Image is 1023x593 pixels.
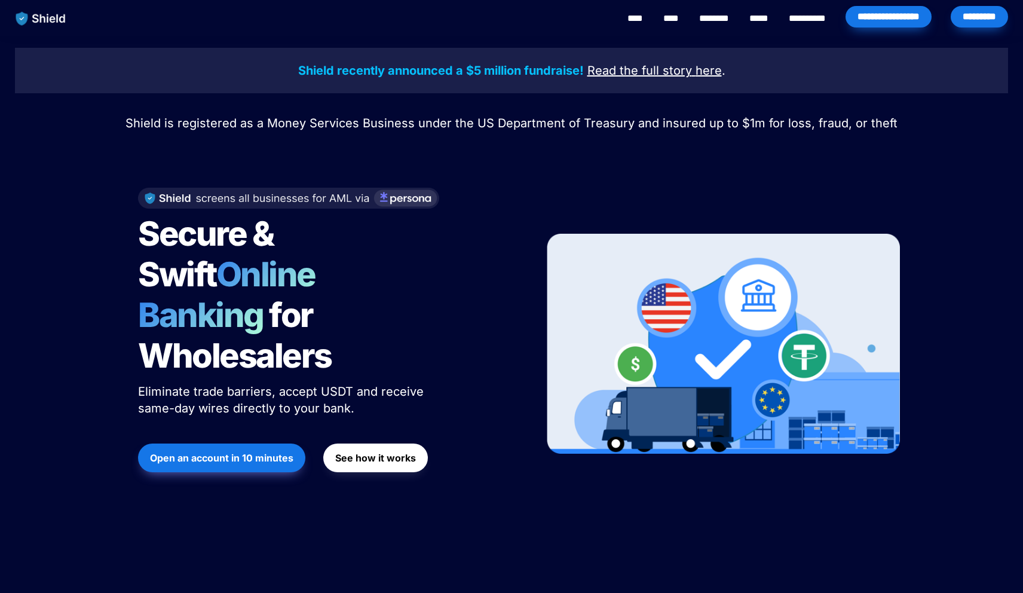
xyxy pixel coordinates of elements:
span: Online Banking [138,254,327,335]
strong: See how it works [335,452,416,464]
a: Read the full story [587,65,692,77]
span: Secure & Swift [138,213,279,295]
span: Eliminate trade barriers, accept USDT and receive same-day wires directly to your bank. [138,384,427,415]
strong: Open an account in 10 minutes [150,452,293,464]
span: . [722,63,725,78]
a: Open an account in 10 minutes [138,438,305,478]
img: website logo [10,6,72,31]
strong: Shield recently announced a $5 million fundraise! [298,63,584,78]
span: for Wholesalers [138,295,332,376]
button: Open an account in 10 minutes [138,444,305,472]
a: See how it works [323,438,428,478]
u: Read the full story [587,63,692,78]
span: Shield is registered as a Money Services Business under the US Department of Treasury and insured... [125,116,898,130]
a: here [696,65,722,77]
u: here [696,63,722,78]
button: See how it works [323,444,428,472]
